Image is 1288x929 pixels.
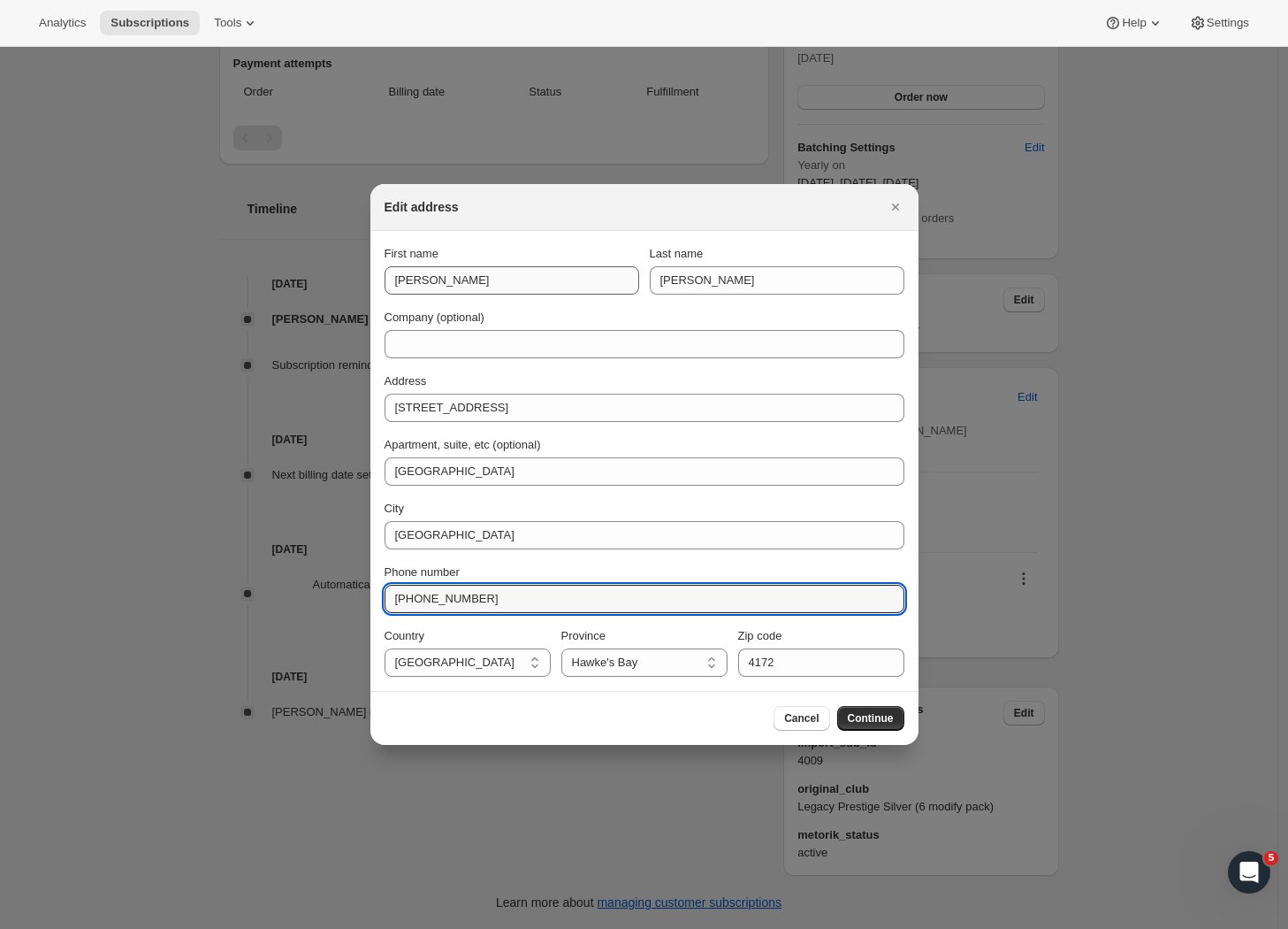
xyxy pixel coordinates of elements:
[111,16,189,30] span: Subscriptions
[100,11,200,35] button: Subscriptions
[1122,16,1146,30] span: Help
[28,11,96,35] button: Analytics
[837,706,904,731] button: Continue
[385,311,484,324] span: Company (optional)
[39,16,86,30] span: Analytics
[1207,16,1249,30] span: Settings
[738,629,782,642] span: Zip code
[774,706,829,731] button: Cancel
[385,565,460,579] span: Phone number
[385,247,438,260] span: First name
[385,629,425,642] span: Country
[1094,11,1174,35] button: Help
[385,438,541,451] span: Apartment, suite, etc (optional)
[1264,851,1278,865] span: 5
[1178,11,1260,35] button: Settings
[848,711,894,726] span: Continue
[650,247,704,260] span: Last name
[385,374,427,388] span: Address
[1228,851,1270,894] iframe: Intercom live chat
[883,195,908,219] button: Close
[385,502,404,515] span: City
[385,198,459,216] h2: Edit address
[561,629,606,642] span: Province
[214,16,241,30] span: Tools
[784,711,819,726] span: Cancel
[203,11,270,35] button: Tools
